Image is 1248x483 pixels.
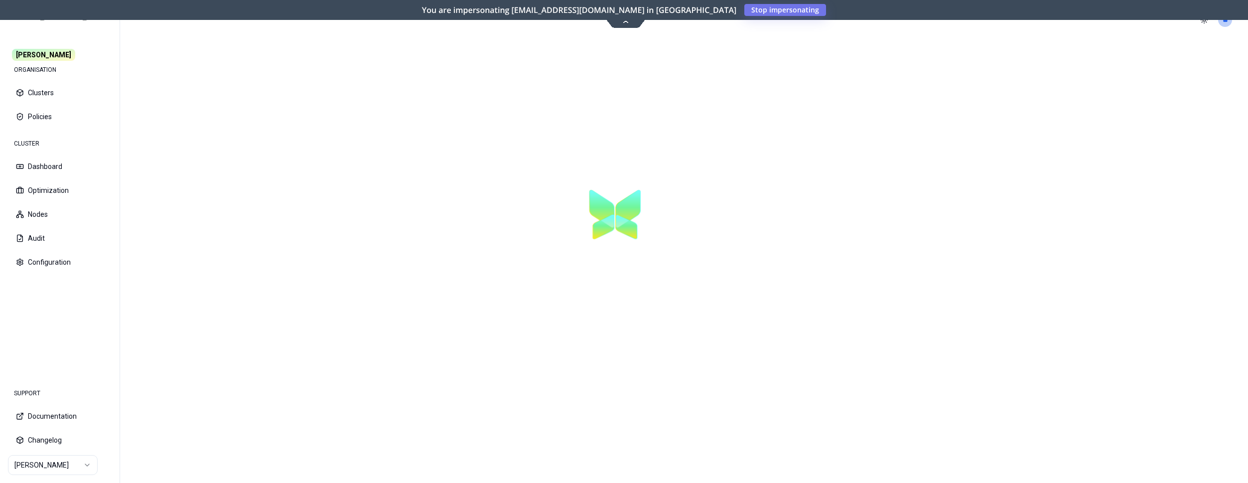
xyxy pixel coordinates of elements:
div: SUPPORT [8,383,112,403]
button: Optimization [8,179,112,201]
div: CLUSTER [8,134,112,154]
span: [PERSON_NAME] [12,49,75,61]
button: Configuration [8,251,112,273]
button: Documentation [8,405,112,427]
button: Audit [8,227,112,249]
button: Changelog [8,429,112,451]
button: Nodes [8,203,112,225]
button: Dashboard [8,156,112,177]
div: ORGANISATION [8,60,112,80]
button: Clusters [8,82,112,104]
button: Policies [8,106,112,128]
